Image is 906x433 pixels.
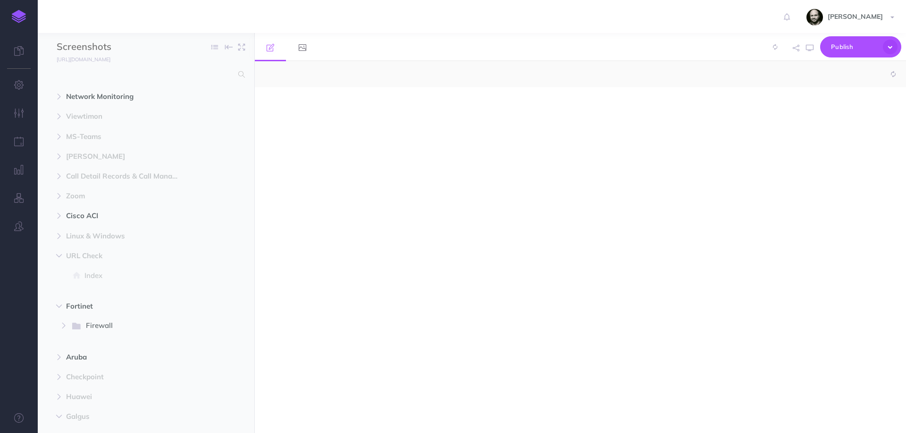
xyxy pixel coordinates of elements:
span: URL Check [66,250,186,261]
img: fYsxTL7xyiRwVNfLOwtv2ERfMyxBnxhkboQPdXU4.jpeg [806,9,823,25]
span: Firewall [86,320,184,332]
a: [URL][DOMAIN_NAME] [38,54,120,64]
span: Viewtimon [66,111,186,122]
span: Linux & Windows [66,230,186,242]
span: [PERSON_NAME] [823,12,888,21]
span: Checkpoint [66,371,186,383]
img: logo-mark.svg [12,10,26,23]
span: MS-Teams [66,131,186,142]
button: Publish [820,36,901,57]
input: Search [57,66,233,83]
span: Galgus [66,411,186,422]
span: [PERSON_NAME] [66,151,186,162]
span: Publish [831,40,878,54]
span: Aruba [66,351,186,363]
input: Documentation Name [57,40,168,54]
span: Network Monitoring [66,91,186,102]
span: Fortinet [66,301,186,312]
small: [URL][DOMAIN_NAME] [57,56,110,63]
span: Index [84,270,198,281]
span: Call Detail Records & Call Management Records [66,171,186,182]
span: Cisco ACI [66,210,186,221]
span: Huawei [66,391,186,402]
span: Zoom [66,190,186,202]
